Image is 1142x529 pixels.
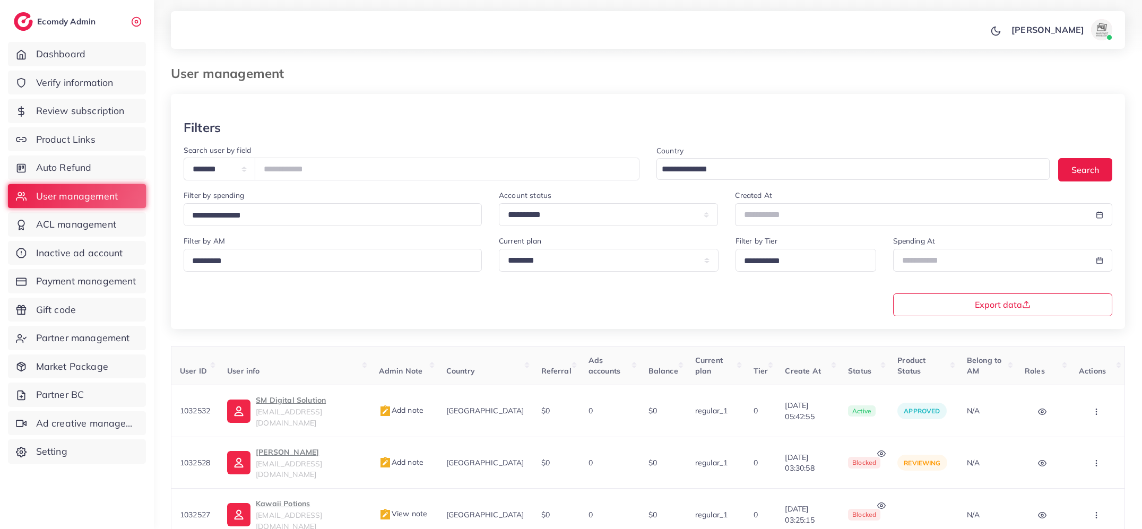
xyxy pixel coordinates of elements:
[589,406,593,415] span: 0
[1058,158,1112,181] button: Search
[848,457,880,469] span: blocked
[379,366,423,376] span: Admin Note
[1006,19,1117,40] a: [PERSON_NAME]avatar
[1025,366,1045,376] span: Roles
[967,458,980,467] span: N/A
[754,510,758,519] span: 0
[227,451,250,474] img: ic-user-info.36bf1079.svg
[8,71,146,95] a: Verify information
[184,120,221,135] h3: Filters
[735,190,772,201] label: Created At
[36,218,116,231] span: ACL management
[36,417,138,430] span: Ad creative management
[184,145,251,155] label: Search user by field
[541,366,572,376] span: Referral
[967,510,980,519] span: N/A
[754,406,758,415] span: 0
[180,366,207,376] span: User ID
[1011,23,1084,36] p: [PERSON_NAME]
[8,326,146,350] a: Partner management
[227,400,250,423] img: ic-user-info.36bf1079.svg
[446,406,524,415] span: [GEOGRAPHIC_DATA]
[541,406,550,415] span: $0
[967,406,980,415] span: N/A
[227,446,362,480] a: [PERSON_NAME][EMAIL_ADDRESS][DOMAIN_NAME]
[256,407,322,427] span: [EMAIL_ADDRESS][DOMAIN_NAME]
[695,510,728,519] span: regular_1
[227,503,250,526] img: ic-user-info.36bf1079.svg
[897,355,925,376] span: Product Status
[8,99,146,123] a: Review subscription
[36,189,118,203] span: User management
[967,355,1001,376] span: Belong to AM
[171,66,292,81] h3: User management
[446,510,524,519] span: [GEOGRAPHIC_DATA]
[893,293,1113,316] button: Export data
[379,508,392,521] img: admin_note.cdd0b510.svg
[656,158,1050,180] div: Search for option
[8,411,146,436] a: Ad creative management
[446,366,475,376] span: Country
[695,355,723,376] span: Current plan
[256,446,362,458] p: [PERSON_NAME]
[648,510,657,519] span: $0
[541,510,550,519] span: $0
[14,12,33,31] img: logo
[36,104,125,118] span: Review subscription
[656,145,684,156] label: Country
[256,459,322,479] span: [EMAIL_ADDRESS][DOMAIN_NAME]
[785,452,831,474] span: [DATE] 03:30:58
[785,366,820,376] span: Create At
[36,161,92,175] span: Auto Refund
[658,161,1036,178] input: Search for option
[648,366,678,376] span: Balance
[36,303,76,317] span: Gift code
[589,458,593,467] span: 0
[36,360,108,374] span: Market Package
[8,127,146,152] a: Product Links
[36,388,84,402] span: Partner BC
[848,509,880,521] span: blocked
[8,439,146,464] a: Setting
[180,406,210,415] span: 1032532
[695,406,728,415] span: regular_1
[499,190,551,201] label: Account status
[379,509,427,518] span: View note
[379,457,423,467] span: Add note
[180,510,210,519] span: 1032527
[904,459,940,467] span: reviewing
[8,42,146,66] a: Dashboard
[36,274,136,288] span: Payment management
[8,184,146,209] a: User management
[256,394,362,406] p: SM Digital Solution
[36,246,123,260] span: Inactive ad account
[848,366,871,376] span: Status
[14,12,98,31] a: logoEcomdy Admin
[227,394,362,428] a: SM Digital Solution[EMAIL_ADDRESS][DOMAIN_NAME]
[648,458,657,467] span: $0
[379,456,392,469] img: admin_note.cdd0b510.svg
[1091,19,1112,40] img: avatar
[589,510,593,519] span: 0
[227,366,259,376] span: User info
[785,400,831,422] span: [DATE] 05:42:55
[754,366,768,376] span: Tier
[8,269,146,293] a: Payment management
[736,249,876,272] div: Search for option
[36,47,85,61] span: Dashboard
[1079,366,1106,376] span: Actions
[975,300,1031,309] span: Export data
[785,504,831,525] span: [DATE] 03:25:15
[740,253,862,270] input: Search for option
[8,155,146,180] a: Auto Refund
[499,236,541,246] label: Current plan
[589,355,620,376] span: Ads accounts
[184,190,244,201] label: Filter by spending
[184,236,225,246] label: Filter by AM
[754,458,758,467] span: 0
[180,458,210,467] span: 1032528
[695,458,728,467] span: regular_1
[648,406,657,415] span: $0
[893,236,936,246] label: Spending At
[848,405,876,417] span: active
